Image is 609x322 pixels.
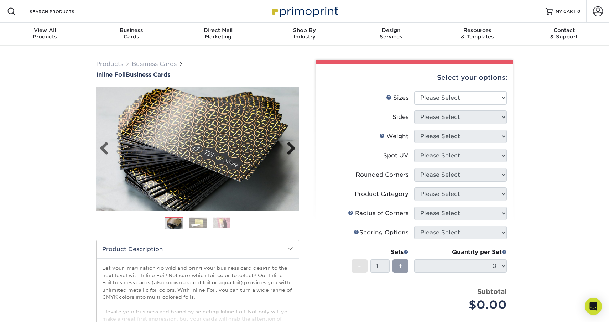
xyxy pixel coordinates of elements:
[348,23,434,46] a: DesignServices
[577,9,581,14] span: 0
[175,27,261,40] div: Marketing
[96,47,299,250] img: Inline Foil 01
[434,23,521,46] a: Resources& Templates
[379,132,408,141] div: Weight
[420,296,507,313] div: $0.00
[585,298,602,315] div: Open Intercom Messenger
[261,27,348,40] div: Industry
[97,240,299,258] h2: Product Description
[321,64,507,91] div: Select your options:
[213,217,230,228] img: Business Cards 03
[175,27,261,33] span: Direct Mail
[88,27,175,40] div: Cards
[434,27,521,40] div: & Templates
[29,7,98,16] input: SEARCH PRODUCTS.....
[354,228,408,237] div: Scoring Options
[132,61,177,67] a: Business Cards
[88,27,175,33] span: Business
[352,248,408,256] div: Sets
[96,71,299,78] a: Inline FoilBusiness Cards
[2,27,88,40] div: Products
[96,61,123,67] a: Products
[96,71,126,78] span: Inline Foil
[2,23,88,46] a: View AllProducts
[434,27,521,33] span: Resources
[356,171,408,179] div: Rounded Corners
[358,261,361,271] span: -
[348,209,408,218] div: Radius of Corners
[261,23,348,46] a: Shop ByIndustry
[398,261,403,271] span: +
[348,27,434,33] span: Design
[88,23,175,46] a: BusinessCards
[261,27,348,33] span: Shop By
[556,9,576,15] span: MY CART
[521,23,607,46] a: Contact& Support
[477,287,507,295] strong: Subtotal
[96,71,299,78] h1: Business Cards
[165,214,183,232] img: Business Cards 01
[269,4,340,19] img: Primoprint
[355,190,408,198] div: Product Category
[348,27,434,40] div: Services
[383,151,408,160] div: Spot UV
[189,217,207,228] img: Business Cards 02
[2,27,88,33] span: View All
[521,27,607,33] span: Contact
[392,113,408,121] div: Sides
[414,248,507,256] div: Quantity per Set
[175,23,261,46] a: Direct MailMarketing
[521,27,607,40] div: & Support
[386,94,408,102] div: Sizes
